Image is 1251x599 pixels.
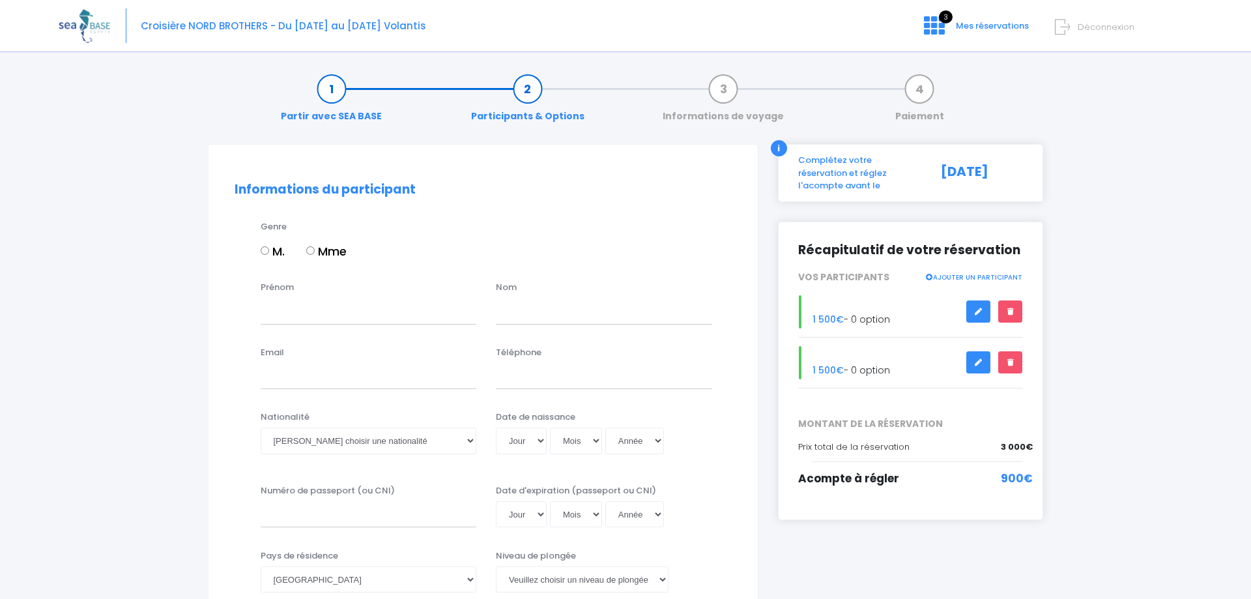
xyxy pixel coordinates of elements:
[141,19,426,33] span: Croisière NORD BROTHERS - Du [DATE] au [DATE] Volantis
[889,82,951,123] a: Paiement
[771,140,787,156] div: i
[812,313,844,326] span: 1 500€
[261,246,269,255] input: M.
[798,441,910,453] span: Prix total de la réservation
[261,484,395,497] label: Numéro de passeport (ou CNI)
[496,549,576,562] label: Niveau de plongée
[656,82,790,123] a: Informations de voyage
[261,549,338,562] label: Pays de résidence
[1001,441,1033,454] span: 3 000€
[496,346,541,359] label: Téléphone
[496,411,575,424] label: Date de naissance
[939,10,953,23] span: 3
[788,346,1033,379] div: - 0 option
[261,281,294,294] label: Prénom
[956,20,1029,32] span: Mes réservations
[306,242,347,260] label: Mme
[798,471,899,486] span: Acompte à régler
[788,417,1033,431] span: MONTANT DE LA RÉSERVATION
[788,270,1033,284] div: VOS PARTICIPANTS
[306,246,315,255] input: Mme
[261,411,309,424] label: Nationalité
[496,484,656,497] label: Date d'expiration (passeport ou CNI)
[274,82,388,123] a: Partir avec SEA BASE
[1078,21,1134,33] span: Déconnexion
[261,346,284,359] label: Email
[788,295,1033,329] div: - 0 option
[931,154,1033,192] div: [DATE]
[261,242,285,260] label: M.
[812,364,844,377] span: 1 500€
[465,82,591,123] a: Participants & Options
[925,270,1023,282] a: AJOUTER UN PARTICIPANT
[261,220,287,233] label: Genre
[1001,471,1033,488] span: 900€
[496,281,517,294] label: Nom
[788,154,931,192] div: Complétez votre réservation et réglez l'acompte avant le
[235,183,732,197] h2: Informations du participant
[798,242,1024,258] h2: Récapitulatif de votre réservation
[913,24,1037,37] a: 3 Mes réservations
